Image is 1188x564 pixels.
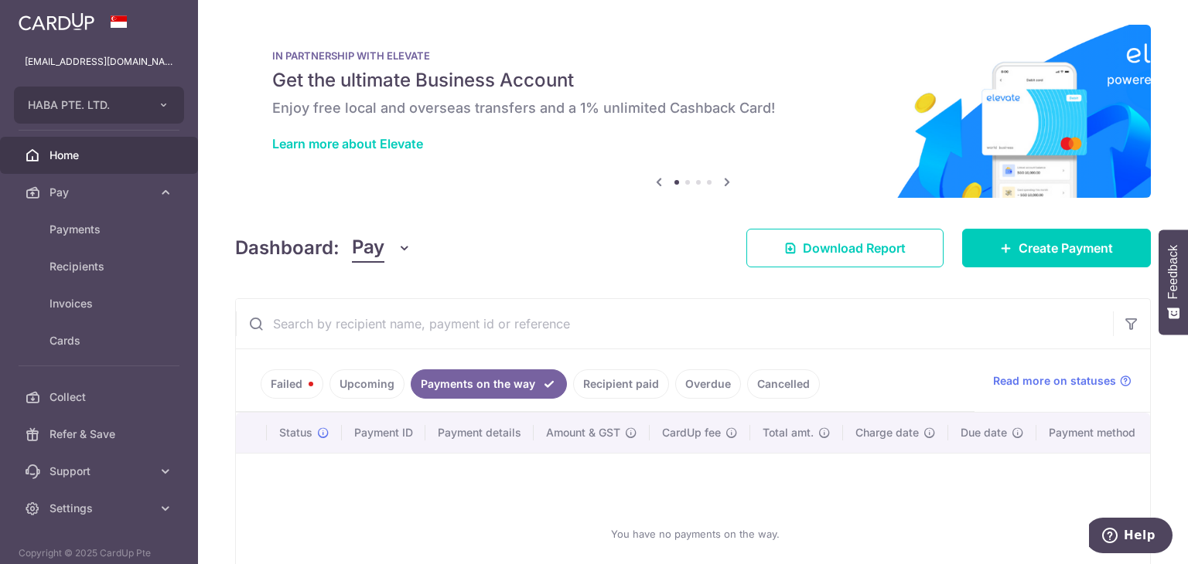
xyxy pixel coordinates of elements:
[49,185,152,200] span: Pay
[49,148,152,163] span: Home
[1159,229,1188,335] button: Feedback - Show survey
[1019,239,1113,257] span: Create Payment
[763,425,814,440] span: Total amt.
[49,501,152,516] span: Settings
[49,222,152,237] span: Payments
[272,49,1114,62] p: IN PARTNERSHIP WITH ELEVATE
[993,373,1132,389] a: Read more on statuses
[272,136,423,151] a: Learn more about Elevate
[425,413,534,453] th: Payment details
[855,425,919,440] span: Charge date
[1036,413,1154,453] th: Payment method
[573,369,669,399] a: Recipient paid
[329,369,405,399] a: Upcoming
[236,299,1113,348] input: Search by recipient name, payment id or reference
[235,234,340,262] h4: Dashboard:
[49,389,152,405] span: Collect
[747,369,820,399] a: Cancelled
[342,413,425,453] th: Payment ID
[49,464,152,479] span: Support
[961,425,1007,440] span: Due date
[49,296,152,311] span: Invoices
[14,87,184,124] button: HABA PTE. LTD.
[1166,245,1180,299] span: Feedback
[49,333,152,348] span: Cards
[261,369,323,399] a: Failed
[675,369,741,399] a: Overdue
[49,259,152,274] span: Recipients
[235,25,1151,198] img: Renovation banner
[411,369,567,399] a: Payments on the way
[28,97,142,113] span: HABA PTE. LTD.
[1089,518,1173,556] iframe: Opens a widget where you can find more information
[662,425,721,440] span: CardUp fee
[803,239,906,257] span: Download Report
[279,425,312,440] span: Status
[49,426,152,442] span: Refer & Save
[352,233,384,263] span: Pay
[746,229,944,267] a: Download Report
[993,373,1116,389] span: Read more on statuses
[546,425,620,440] span: Amount & GST
[352,233,411,263] button: Pay
[962,229,1151,267] a: Create Payment
[19,12,94,31] img: CardUp
[272,99,1114,117] h6: Enjoy free local and overseas transfers and a 1% unlimited Cashback Card!
[272,68,1114,93] h5: Get the ultimate Business Account
[25,54,173,70] p: [EMAIL_ADDRESS][DOMAIN_NAME]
